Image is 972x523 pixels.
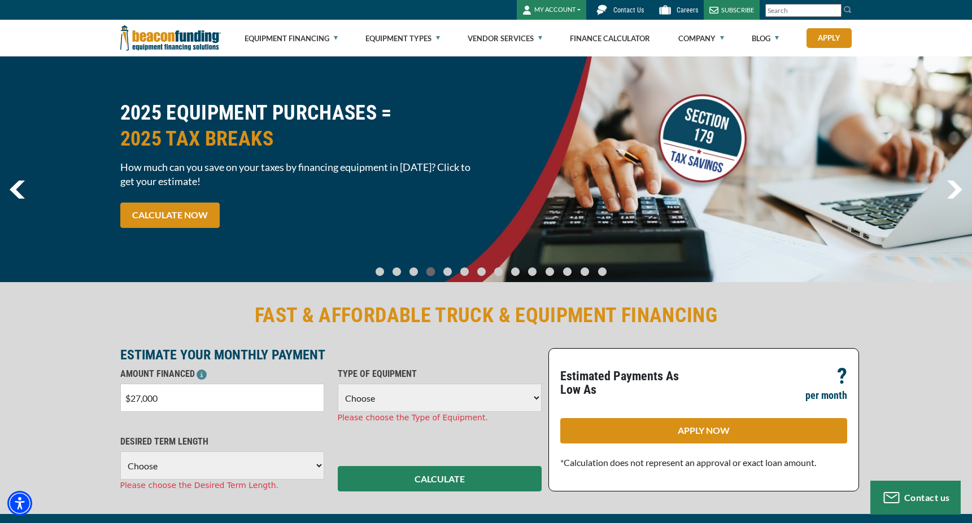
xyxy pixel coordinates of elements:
[578,267,592,276] a: Go To Slide 12
[765,4,842,17] input: Search
[10,181,25,199] img: Left Navigator
[120,126,480,152] span: 2025 TAX BREAKS
[752,20,779,56] a: Blog
[10,181,25,199] a: previous
[424,267,438,276] a: Go To Slide 3
[843,5,852,14] img: Search
[560,267,574,276] a: Go To Slide 11
[904,492,950,503] span: Contact us
[120,384,324,412] input: $
[560,457,816,468] span: *Calculation does not represent an approval or exact loan amount.
[120,480,324,491] div: Please choose the Desired Term Length.
[837,370,847,383] p: ?
[526,267,539,276] a: Go To Slide 9
[120,203,220,228] a: CALCULATE NOW
[120,367,324,381] p: AMOUNT FINANCED
[365,20,440,56] a: Equipment Types
[441,267,455,276] a: Go To Slide 4
[373,267,387,276] a: Go To Slide 0
[468,20,542,56] a: Vendor Services
[7,491,32,516] div: Accessibility Menu
[830,6,839,15] a: Clear search text
[560,418,847,443] a: APPLY NOW
[947,181,962,199] a: next
[390,267,404,276] a: Go To Slide 1
[120,348,542,362] p: ESTIMATE YOUR MONTHLY PAYMENT
[677,6,698,14] span: Careers
[120,435,324,449] p: DESIRED TERM LENGTH
[120,20,221,56] img: Beacon Funding Corporation logo
[120,302,852,328] h2: FAST & AFFORDABLE TRUCK & EQUIPMENT FINANCING
[120,100,480,152] h2: 2025 EQUIPMENT PURCHASES =
[613,6,644,14] span: Contact Us
[509,267,522,276] a: Go To Slide 8
[492,267,505,276] a: Go To Slide 7
[543,267,557,276] a: Go To Slide 10
[947,181,962,199] img: Right Navigator
[458,267,472,276] a: Go To Slide 5
[120,160,480,188] span: How much can you save on your taxes by financing equipment in [DATE]? Click to get your estimate!
[570,20,650,56] a: Finance Calculator
[870,481,961,515] button: Contact us
[678,20,724,56] a: Company
[595,267,609,276] a: Go To Slide 13
[338,367,542,381] p: TYPE OF EQUIPMENT
[338,412,542,424] div: Please choose the Type of Equipment.
[338,466,542,491] button: CALCULATE
[805,389,847,402] p: per month
[407,267,421,276] a: Go To Slide 2
[475,267,489,276] a: Go To Slide 6
[245,20,338,56] a: Equipment Financing
[807,28,852,48] a: Apply
[560,370,697,397] p: Estimated Payments As Low As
